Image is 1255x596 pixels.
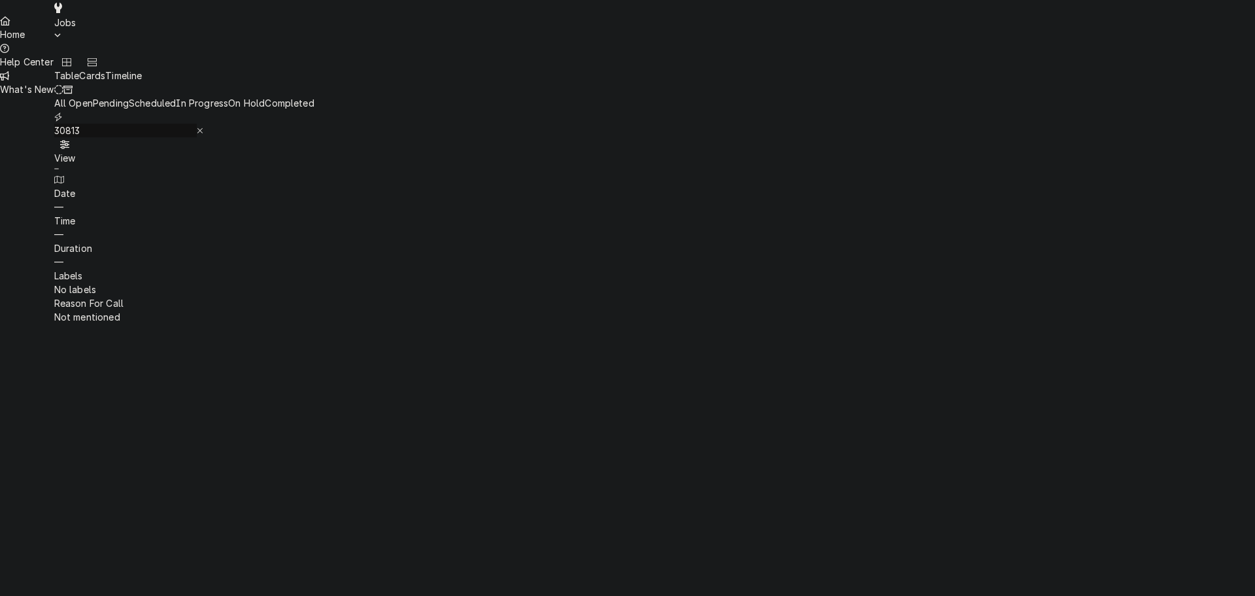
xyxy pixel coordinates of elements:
button: Erase input [197,124,204,137]
p: Reason For Call [54,296,314,310]
p: Not mentioned [54,310,314,324]
span: Jobs [54,17,76,28]
div: Table [54,69,80,82]
div: In Progress [176,96,228,110]
div: All Open [54,96,93,110]
span: No labels [54,284,96,295]
p: — [54,255,314,269]
p: Labels [54,269,314,283]
p: Time [54,214,314,228]
span: View [54,152,76,164]
div: On Hold [228,96,265,110]
p: — [54,200,314,214]
input: Keyword search [54,124,197,137]
div: Timeline [105,69,142,82]
div: Scheduled [129,96,176,110]
p: Duration [54,241,314,255]
p: — [54,228,314,241]
div: Completed [265,96,314,110]
button: View [54,137,76,165]
div: Pending [93,96,129,110]
div: Cards [79,69,105,82]
p: Date [54,186,314,200]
